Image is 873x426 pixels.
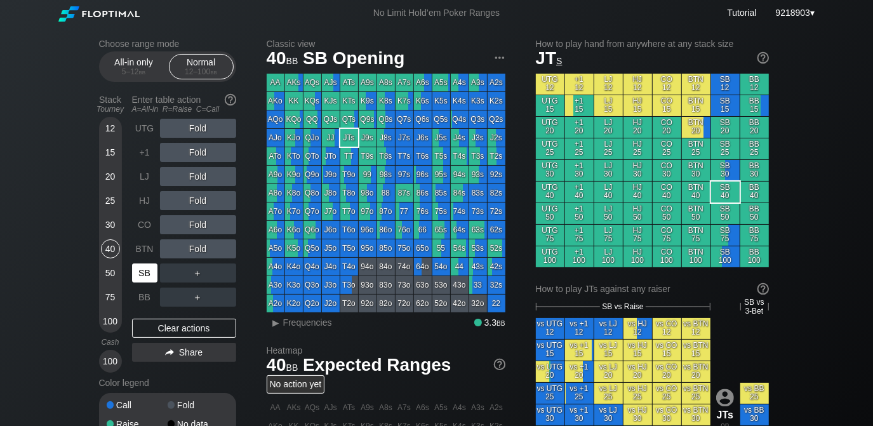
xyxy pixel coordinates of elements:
[132,119,157,138] div: UTG
[359,129,377,147] div: J9s
[340,147,358,165] div: TT
[594,95,623,116] div: LJ 15
[469,92,487,110] div: K3s
[776,8,811,18] span: 9218903
[536,182,564,203] div: UTG 40
[377,276,395,294] div: 83o
[740,95,769,116] div: BB 15
[653,117,681,138] div: CO 20
[536,284,769,294] div: How to play JTs against any raiser
[267,221,284,239] div: A6o
[223,93,237,107] img: help.32db89a4.svg
[267,258,284,276] div: A4o
[716,389,734,406] img: icon-avatar.b40e07d9.svg
[653,182,681,203] div: CO 40
[623,138,652,159] div: HJ 25
[740,117,769,138] div: BB 20
[267,239,284,257] div: A5o
[536,95,564,116] div: UTG 15
[682,95,710,116] div: BTN 15
[165,349,174,356] img: share.864f2f62.svg
[132,105,236,114] div: A=All-in R=Raise C=Call
[285,74,303,91] div: AKs
[267,92,284,110] div: AKo
[432,184,450,202] div: 85s
[303,166,321,183] div: Q9o
[740,203,769,224] div: BB 50
[623,182,652,203] div: HJ 40
[396,92,413,110] div: K7s
[653,203,681,224] div: CO 50
[414,184,432,202] div: 86s
[267,129,284,147] div: AJo
[594,225,623,246] div: LJ 75
[359,295,377,312] div: 92o
[340,184,358,202] div: T8o
[132,215,157,234] div: CO
[432,221,450,239] div: 65s
[359,184,377,202] div: 98o
[740,225,769,246] div: BB 75
[322,258,340,276] div: J4o
[132,191,157,210] div: HJ
[396,147,413,165] div: T7s
[469,74,487,91] div: A3s
[756,282,770,296] img: help.32db89a4.svg
[286,53,298,67] span: bb
[565,95,594,116] div: +1 15
[359,276,377,294] div: 93o
[451,184,469,202] div: 84s
[396,276,413,294] div: 73o
[488,147,505,165] div: T2s
[727,8,756,18] a: Tutorial
[160,167,236,186] div: Fold
[488,258,505,276] div: 42s
[432,276,450,294] div: 53o
[451,166,469,183] div: 94s
[469,239,487,257] div: 53s
[556,53,562,67] span: s
[99,39,236,49] h2: Choose range mode
[469,166,487,183] div: 93s
[536,117,564,138] div: UTG 20
[451,92,469,110] div: K4s
[488,129,505,147] div: J2s
[536,74,564,95] div: UTG 12
[536,203,564,224] div: UTG 50
[267,74,284,91] div: AA
[773,6,816,20] div: ▾
[267,166,284,183] div: A9o
[536,160,564,181] div: UTG 30
[322,203,340,220] div: J7o
[469,184,487,202] div: 83s
[565,117,594,138] div: +1 20
[594,74,623,95] div: LJ 12
[285,221,303,239] div: K6o
[160,288,236,307] div: ＋
[469,203,487,220] div: 73s
[488,110,505,128] div: Q2s
[536,138,564,159] div: UTG 25
[488,92,505,110] div: K2s
[488,203,505,220] div: 72s
[682,246,710,267] div: BTN 100
[267,295,284,312] div: A2o
[565,182,594,203] div: +1 40
[469,276,487,294] div: 33
[414,276,432,294] div: 63o
[432,203,450,220] div: 75s
[105,55,163,79] div: All-in only
[451,203,469,220] div: 74s
[414,74,432,91] div: A6s
[322,276,340,294] div: J3o
[322,92,340,110] div: KJs
[210,67,217,76] span: bb
[322,239,340,257] div: J5o
[396,166,413,183] div: 97s
[101,119,120,138] div: 12
[493,51,507,65] img: ellipsis.fd386fe8.svg
[451,221,469,239] div: 64s
[303,110,321,128] div: QQ
[303,129,321,147] div: QJo
[432,129,450,147] div: J5s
